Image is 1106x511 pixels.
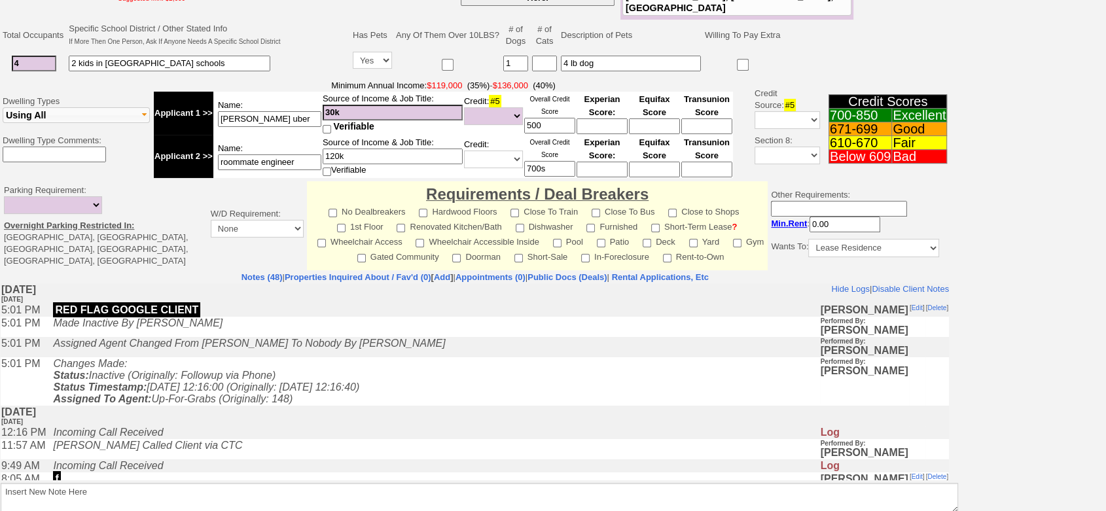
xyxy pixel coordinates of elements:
[455,272,526,282] a: Appointments (0)
[668,203,739,218] label: Close to Shops
[516,218,573,233] label: Dishwasher
[357,254,366,262] input: Gated Community
[732,222,737,232] b: ?
[829,95,947,109] td: Credit Scores
[317,239,326,247] input: Wheelchair Access
[581,248,649,263] label: In-Foreclosure
[1,123,35,143] b: [DATE]
[213,92,322,135] td: Name:
[577,162,628,177] input: Ask Customer: Do You Know Your Experian Credit Score
[427,80,462,90] font: $119,000
[735,78,822,180] td: Credit Source: Section 8:
[629,162,680,177] input: Ask Customer: Do You Know Your Equifax Credit Score
[592,203,654,218] label: Close To Bus
[689,239,698,247] input: Yard
[52,86,88,97] b: Status:
[927,21,946,28] a: Delete
[892,136,947,150] td: Fair
[909,21,924,28] font: [ ]
[69,38,280,45] font: If More Then One Person, Ask If Anyone Needs A Specific School District
[467,80,490,90] font: (35%)
[820,156,865,164] b: Performed By:
[553,233,583,248] label: Pool
[154,135,213,178] td: Applicant 2 >>
[703,21,782,50] td: Willing To Pay Extra
[684,137,730,160] font: Transunion Score
[651,224,660,232] input: Short-Term Lease?
[577,118,628,134] input: Ask Customer: Do You Know Your Experian Credit Score
[820,190,908,201] b: [PERSON_NAME]
[334,121,374,132] span: Verifiable
[911,21,922,28] a: Edit
[52,19,200,34] p: RED FLAG GOOGLE CLIENT
[329,209,337,217] input: No Dealbreakers
[612,272,709,282] nobr: Rental Applications, Etc
[829,150,891,164] td: Below 609
[820,75,865,82] b: Performed By:
[323,149,463,164] input: #4
[322,92,463,135] td: Source of Income & Job Title:
[331,80,490,90] font: Minimum Annual Income:
[501,21,530,50] td: # of Dogs
[52,188,60,203] p: f
[323,105,463,120] input: #4
[925,21,948,28] font: [ ]
[584,137,620,160] font: Experian Score:
[581,254,590,262] input: In-Foreclosure
[643,239,651,247] input: Deck
[6,110,46,120] span: Using All
[820,34,865,41] b: Performed By:
[12,56,56,71] input: #2
[207,181,307,270] td: W/D Requirement:
[285,272,454,282] b: [ ]
[351,21,394,50] td: Has Pets
[788,219,807,228] span: Rent
[829,122,891,136] td: 671-699
[820,71,908,93] b: [PERSON_NAME]
[213,135,322,178] td: Name:
[892,109,947,122] td: Excellent
[681,162,732,177] input: Ask Customer: Do You Know Your Transunion Credit Score
[452,248,500,263] label: Doorman
[663,248,724,263] label: Rent-to-Own
[820,54,865,62] b: Performed By:
[553,239,562,247] input: Pool
[871,1,948,10] a: Disable Client Notes
[586,224,595,232] input: Furnished
[820,177,839,188] font: Log
[452,254,461,262] input: Doorman
[892,122,947,136] td: Good
[771,241,939,251] nobr: Wants To:
[829,136,891,150] td: 610-670
[434,272,450,282] a: Add
[52,177,162,188] i: Incoming Call Received
[3,107,150,123] button: Using All
[397,218,501,233] label: Renovated Kitchen/Bath
[909,190,924,197] font: [ ]
[820,21,908,32] b: [PERSON_NAME]
[663,254,671,262] input: Rent-to-Own
[830,1,869,10] a: Hide Logs
[527,272,607,282] a: Public Docs (Deals)
[317,233,402,248] label: Wheelchair Access
[639,137,669,160] font: Equifax Score
[524,161,575,177] input: Ask Customer: Do You Know Your Overall Credit Score
[771,219,880,228] nobr: :
[416,233,539,248] label: Wheelchair Accessible Inside
[154,92,213,135] td: Applicant 1 >>
[533,80,556,90] font: (40%)
[510,209,519,217] input: Close To Train
[689,233,720,248] label: Yard
[1,21,67,50] td: Total Occupants
[397,224,405,232] input: Renovated Kitchen/Bath
[586,218,637,233] label: Furnished
[597,233,630,248] label: Patio
[493,80,528,90] font: $136,000
[1,135,22,142] font: [DATE]
[529,139,569,158] font: Overall Credit Score
[629,118,680,134] input: Ask Customer: Do You Know Your Equifax Credit Score
[925,190,948,197] font: [ ]
[337,218,384,233] label: 1st Floor
[514,248,567,263] label: Short-Sale
[489,95,501,107] span: #5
